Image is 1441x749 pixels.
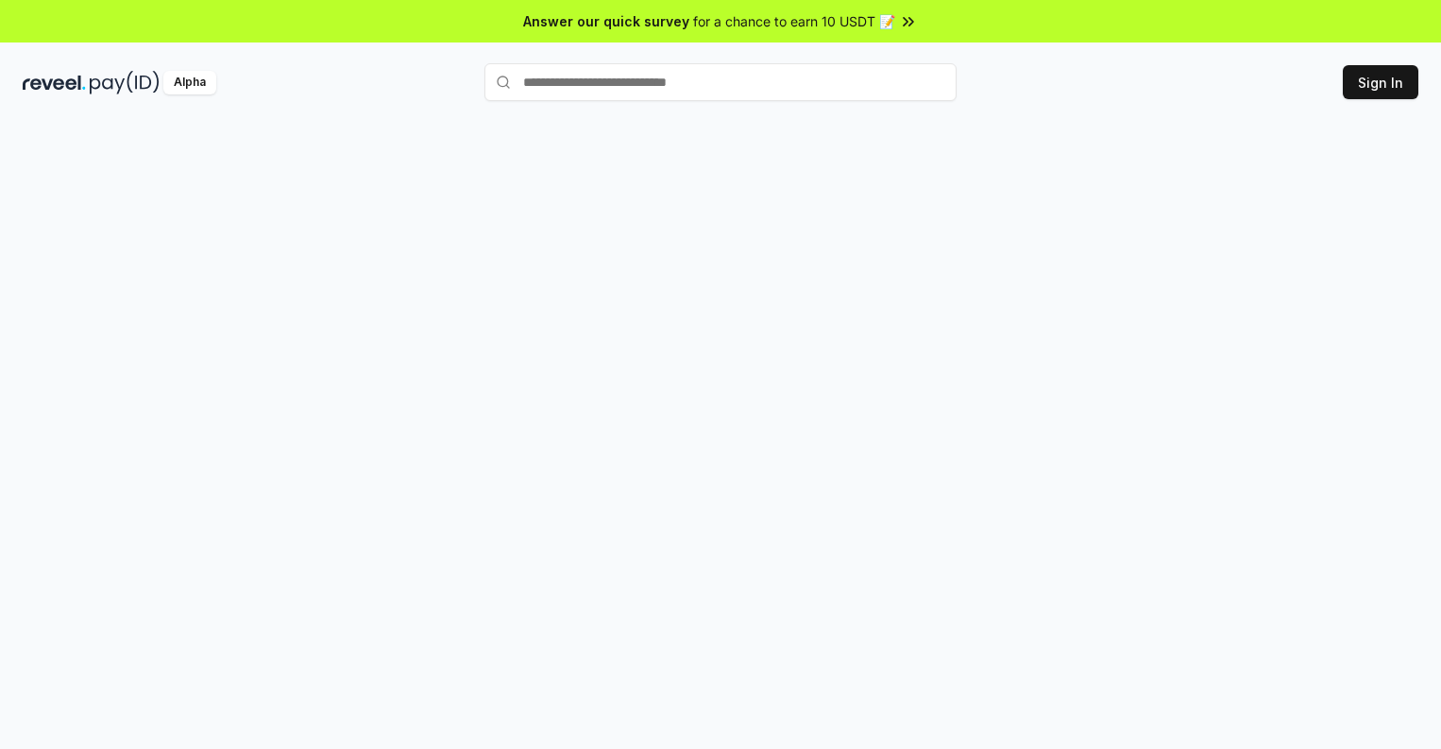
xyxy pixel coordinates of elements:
[693,11,895,31] span: for a chance to earn 10 USDT 📝
[90,71,160,94] img: pay_id
[23,71,86,94] img: reveel_dark
[1343,65,1418,99] button: Sign In
[163,71,216,94] div: Alpha
[523,11,689,31] span: Answer our quick survey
